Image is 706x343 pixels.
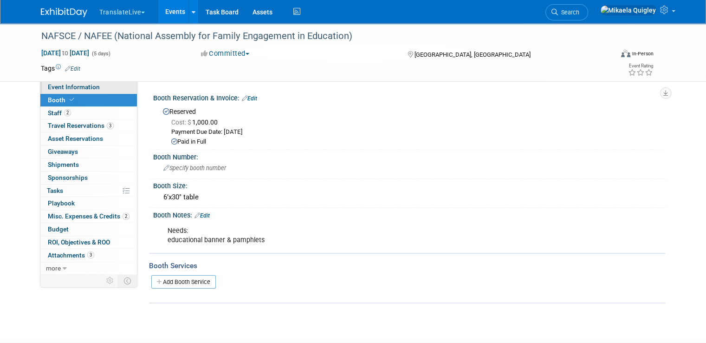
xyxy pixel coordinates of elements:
span: 3 [107,122,114,129]
div: Booth Number: [153,150,665,162]
a: Sponsorships [40,171,137,184]
a: Misc. Expenses & Credits2 [40,210,137,223]
td: Personalize Event Tab Strip [102,275,118,287]
a: Attachments3 [40,249,137,262]
a: Edit [65,66,80,72]
div: Payment Due Date: [DATE] [171,128,658,137]
img: Mikaela Quigley [600,5,656,15]
td: Toggle Event Tabs [118,275,137,287]
span: Sponsorships [48,174,88,181]
div: Booth Size: [153,179,665,191]
span: [GEOGRAPHIC_DATA], [GEOGRAPHIC_DATA] [415,51,531,58]
a: Shipments [40,158,137,171]
span: Search [558,9,579,16]
span: [DATE] [DATE] [41,49,90,57]
a: Playbook [40,197,137,210]
div: In-Person [632,50,654,57]
a: Tasks [40,185,137,197]
span: Playbook [48,199,75,207]
span: more [46,264,61,272]
a: Booth [40,94,137,106]
div: Paid in Full [171,138,658,146]
a: ROI, Objectives & ROO [40,236,137,249]
a: Asset Reservations [40,132,137,145]
td: Tags [41,64,80,73]
div: Reserved [160,105,658,146]
div: Booth Notes: [153,208,665,220]
button: Committed [198,49,253,59]
span: to [61,49,70,57]
span: Budget [48,225,69,233]
span: 3 [87,251,94,258]
span: Attachments [48,251,94,259]
a: Event Information [40,81,137,93]
a: Edit [242,95,257,102]
span: 2 [123,213,130,220]
span: Giveaways [48,148,78,155]
a: more [40,262,137,275]
div: Booth Services [149,261,665,271]
span: 1,000.00 [171,119,221,126]
div: NAFSCE / NAFEE (National Assembly for Family Engagement in Education) [38,28,602,45]
div: 6’x30" table [160,190,658,204]
div: Needs: educational banner & pamphlets [161,222,566,250]
span: (5 days) [91,51,110,57]
div: Booth Reservation & Invoice: [153,91,665,103]
span: Staff [48,109,71,117]
a: Search [545,4,588,20]
a: Budget [40,223,137,236]
div: Event Format [563,48,654,62]
span: Shipments [48,161,79,168]
span: Asset Reservations [48,135,103,142]
i: Booth reservation complete [70,97,74,102]
a: Giveaways [40,145,137,158]
span: Event Information [48,83,100,91]
span: Cost: $ [171,119,192,126]
span: Booth [48,96,76,104]
span: Tasks [47,187,63,194]
span: Travel Reservations [48,122,114,129]
a: Staff2 [40,107,137,119]
a: Add Booth Service [151,275,216,289]
img: Format-Inperson.png [621,50,630,57]
a: Travel Reservations3 [40,119,137,132]
span: ROI, Objectives & ROO [48,238,110,246]
span: Specify booth number [163,165,226,171]
span: Misc. Expenses & Credits [48,212,130,220]
span: 2 [64,109,71,116]
img: ExhibitDay [41,8,87,17]
div: Event Rating [628,64,653,68]
a: Edit [194,212,210,219]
